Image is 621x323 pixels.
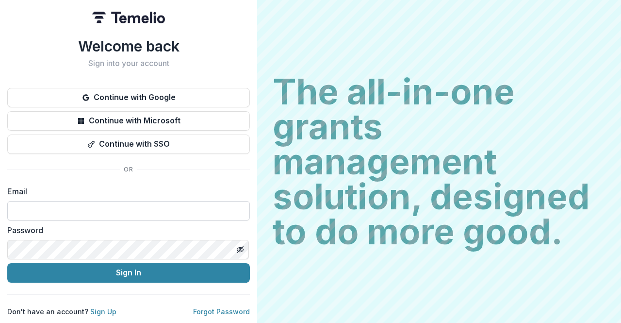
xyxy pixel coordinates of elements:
button: Continue with SSO [7,135,250,154]
label: Password [7,224,244,236]
button: Sign In [7,263,250,283]
a: Sign Up [90,307,116,316]
button: Continue with Microsoft [7,111,250,131]
label: Email [7,186,244,197]
button: Toggle password visibility [232,242,248,257]
h2: Sign into your account [7,59,250,68]
h1: Welcome back [7,37,250,55]
a: Forgot Password [193,307,250,316]
p: Don't have an account? [7,306,116,317]
button: Continue with Google [7,88,250,107]
img: Temelio [92,12,165,23]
